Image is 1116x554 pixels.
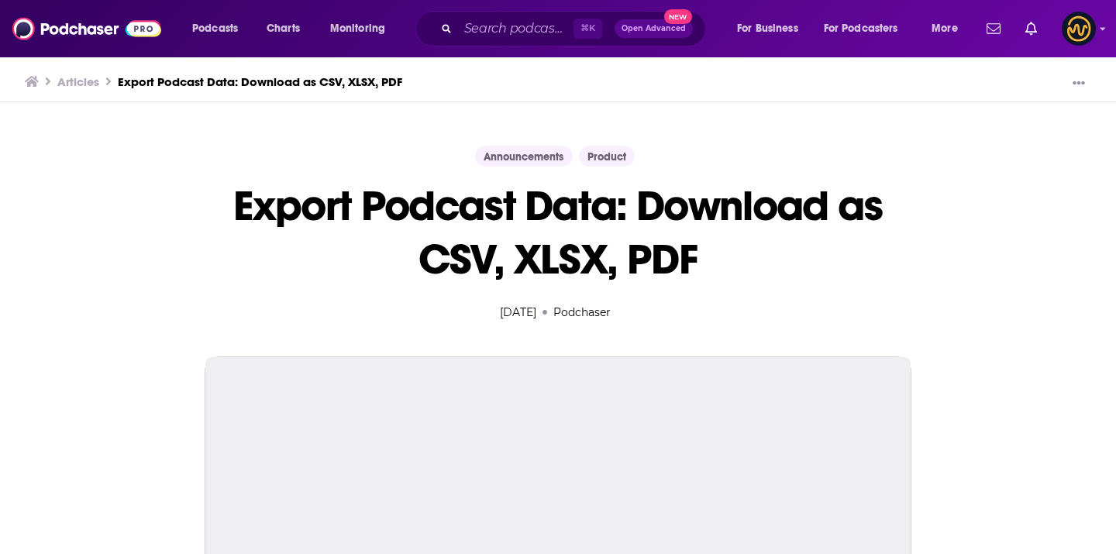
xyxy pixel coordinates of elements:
[1062,12,1096,46] button: Show profile menu
[579,146,635,167] a: Product
[500,305,536,319] time: [DATE]
[824,18,898,40] span: For Podcasters
[430,11,721,46] div: Search podcasts, credits, & more...
[664,9,692,24] span: New
[257,16,309,41] a: Charts
[192,18,238,40] span: Podcasts
[267,18,300,40] span: Charts
[553,305,611,319] a: Podchaser
[1062,12,1096,46] img: User Profile
[330,18,385,40] span: Monitoring
[921,16,977,41] button: open menu
[319,16,405,41] button: open menu
[1019,15,1043,42] a: Show notifications dropdown
[458,16,573,41] input: Search podcasts, credits, & more...
[57,74,99,89] a: Articles
[181,16,258,41] button: open menu
[622,25,686,33] span: Open Advanced
[1066,74,1091,94] button: Show More Button
[737,18,798,40] span: For Business
[932,18,958,40] span: More
[573,19,602,39] span: ⌘ K
[980,15,1007,42] a: Show notifications dropdown
[726,16,818,41] button: open menu
[205,179,911,286] h1: Export Podcast Data: Download as CSV, XLSX, PDF
[12,14,161,43] img: Podchaser - Follow, Share and Rate Podcasts
[814,16,921,41] button: open menu
[615,19,693,38] button: Open AdvancedNew
[475,146,572,167] a: Announcements
[118,74,402,89] a: Export Podcast Data: Download as CSV, XLSX, PDF
[1062,12,1096,46] span: Logged in as LowerStreet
